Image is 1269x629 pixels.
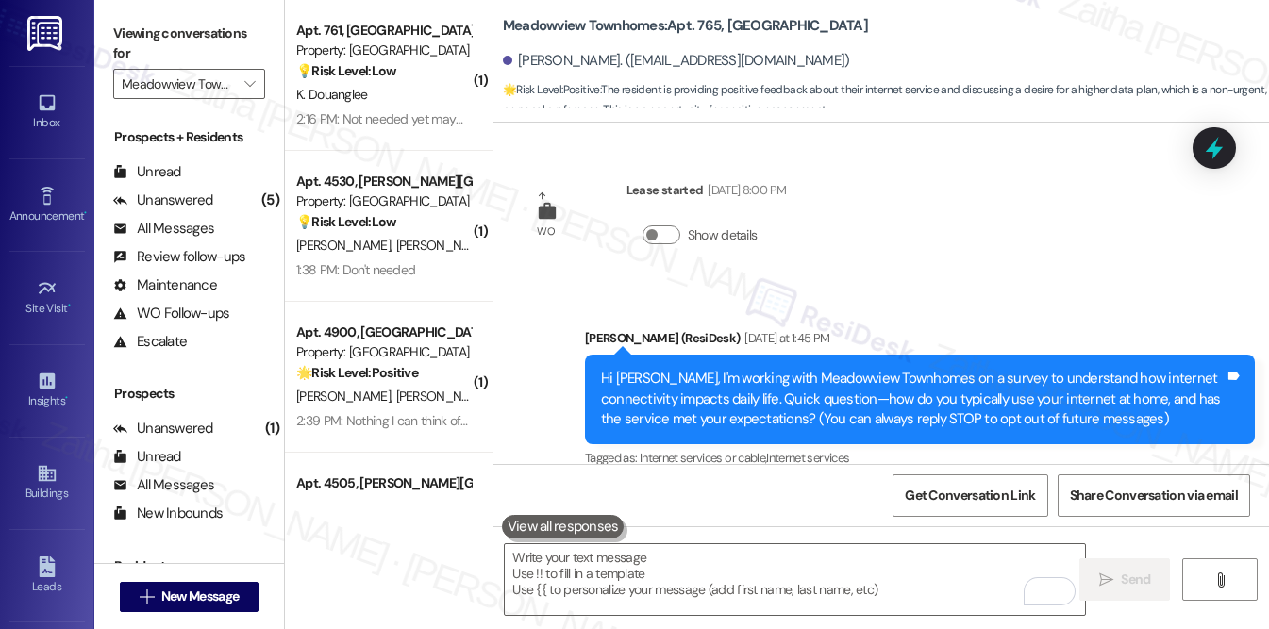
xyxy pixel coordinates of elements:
div: WO Follow-ups [113,304,229,323]
div: Property: [GEOGRAPHIC_DATA] [296,493,471,513]
div: Residents [94,556,284,576]
div: [DATE] 8:00 PM [703,180,786,200]
span: : The resident is providing positive feedback about their internet service and discussing a desir... [503,80,1269,121]
div: Escalate [113,332,187,352]
i:  [244,76,255,91]
button: Get Conversation Link [893,474,1047,517]
div: Review follow-ups [113,247,245,267]
div: WO [537,222,555,241]
span: [PERSON_NAME] [296,237,396,254]
a: Leads [9,551,85,602]
label: Show details [688,225,758,245]
div: 2:16 PM: Not needed yet maybe in the future [296,110,540,127]
span: • [65,391,68,405]
div: Property: [GEOGRAPHIC_DATA] [296,342,471,362]
span: • [68,299,71,312]
div: All Messages [113,219,214,239]
span: Internet services or cable , [640,450,766,466]
div: All Messages [113,475,214,495]
span: K. Douanglee [296,86,368,103]
i:  [1213,572,1227,588]
span: Internet services [766,450,849,466]
div: Unanswered [113,419,213,439]
textarea: To enrich screen reader interactions, please activate Accessibility in Grammarly extension settings [505,544,1085,615]
i:  [140,589,154,604]
div: Maintenance [113,275,217,295]
div: Prospects + Residents [94,127,284,147]
div: Property: [GEOGRAPHIC_DATA] [296,41,471,60]
div: [PERSON_NAME]. ([EMAIL_ADDRESS][DOMAIN_NAME]) [503,51,850,71]
a: Insights • [9,365,85,416]
span: [PERSON_NAME] [395,237,490,254]
div: [DATE] at 1:45 PM [740,328,829,348]
strong: 💡 Risk Level: Low [296,213,396,230]
div: (5) [257,186,284,215]
div: Apt. 4505, [PERSON_NAME][GEOGRAPHIC_DATA] [296,473,471,493]
div: (1) [260,414,284,443]
span: • [84,207,87,220]
div: New Inbounds [113,504,223,523]
span: Send [1121,570,1150,589]
div: Apt. 4900, [GEOGRAPHIC_DATA] [296,323,471,342]
div: Unread [113,447,181,467]
div: Apt. 4530, [PERSON_NAME][GEOGRAPHIC_DATA] [296,172,471,191]
button: Send [1079,558,1171,601]
div: Unread [113,162,181,182]
b: Meadowview Townhomes: Apt. 765, [GEOGRAPHIC_DATA] [503,16,868,36]
div: Lease started [626,180,786,207]
label: Viewing conversations for [113,19,265,69]
div: 1:38 PM: Don't needed [296,261,415,278]
div: Property: [GEOGRAPHIC_DATA] [296,191,471,211]
a: Buildings [9,457,85,508]
span: [PERSON_NAME] [296,388,396,405]
div: [PERSON_NAME] (ResiDesk) [585,328,1255,355]
span: Share Conversation via email [1070,486,1238,505]
div: Apt. 761, [GEOGRAPHIC_DATA] [296,21,471,41]
div: Tagged as: [585,444,1255,472]
a: Inbox [9,87,85,138]
div: Hi [PERSON_NAME], I'm working with Meadowview Townhomes on a survey to understand how internet co... [601,369,1225,429]
strong: 💡 Risk Level: Low [296,62,396,79]
div: Prospects [94,384,284,404]
img: ResiDesk Logo [27,16,66,51]
div: 2:39 PM: Nothing I can think of off the top of my head We haven't had any issues with the connect... [296,412,853,429]
button: Share Conversation via email [1058,474,1250,517]
span: New Message [161,587,239,606]
span: Get Conversation Link [905,486,1035,505]
strong: 🌟 Risk Level: Positive [503,82,600,97]
a: Site Visit • [9,273,85,323]
i:  [1099,572,1113,588]
input: All communities [122,69,235,99]
div: Unanswered [113,190,213,210]
strong: 🌟 Risk Level: Positive [296,364,418,381]
span: [PERSON_NAME] [395,388,490,405]
button: New Message [120,582,259,612]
